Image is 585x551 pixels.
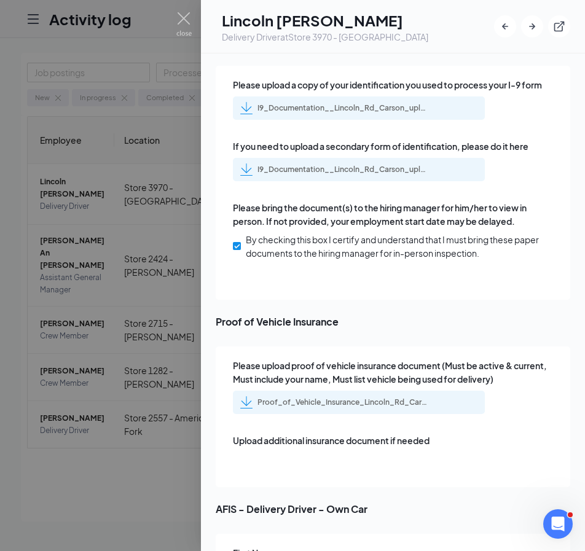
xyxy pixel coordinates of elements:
span: Upload additional insurance document if needed [233,434,430,447]
a: I9_Documentation__Lincoln_Rd_Carson_uploadedfile_20250913.pdf.pdf [240,163,430,176]
a: Proof_of_Vehicle_Insurance_Lincoln_Rd_Carson_uploadedfile_20250912.pdf.pdf [240,396,430,408]
span: Please upload a copy of your identification you used to process your I-9 form [233,78,542,92]
span: If you need to upload a secondary form of identification, please do it here [233,139,528,153]
button: ArrowLeftNew [494,15,516,37]
span: Proof of Vehicle Insurance [216,314,570,329]
span: AFIS - Delivery Driver - Own Car [216,501,570,517]
a: I9_Documentation__Lincoln_Rd_Carson_uploadedfile_20250912.pdf.pdf [240,102,430,114]
iframe: Intercom live chat [543,509,573,539]
span: Please upload proof of vehicle insurance document (Must be active & current, Must include your na... [233,359,555,386]
button: ExternalLink [548,15,570,37]
svg: ArrowRight [526,20,538,33]
span: By checking this box I certify and understand that I must bring these paper documents to the hiri... [246,233,555,260]
div: Proof_of_Vehicle_Insurance_Lincoln_Rd_Carson_uploadedfile_20250912.pdf.pdf [257,397,430,407]
div: I9_Documentation__Lincoln_Rd_Carson_uploadedfile_20250912.pdf.pdf [257,103,430,113]
div: I9_Documentation__Lincoln_Rd_Carson_uploadedfile_20250913.pdf.pdf [257,165,430,174]
svg: ArrowLeftNew [499,20,511,33]
h1: Lincoln [PERSON_NAME] [222,10,428,31]
svg: ExternalLink [553,20,565,33]
span: Please bring the document(s) to the hiring manager for him/her to view in person. If not provided... [233,201,555,228]
button: ArrowRight [521,15,543,37]
div: Delivery Driver at Store 3970 - [GEOGRAPHIC_DATA] [222,31,428,43]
